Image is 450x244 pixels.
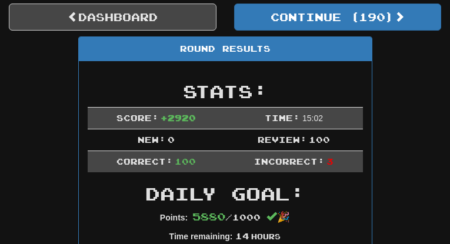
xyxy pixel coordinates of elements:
[138,135,166,145] span: New:
[88,184,363,203] h2: Daily Goal:
[192,210,225,223] span: 5880
[169,232,233,241] strong: Time remaining:
[234,4,442,31] button: Continue (190)
[160,213,188,222] strong: Points:
[266,211,290,223] span: 🎉
[88,82,363,101] h2: Stats:
[326,156,334,166] span: 3
[192,212,261,222] span: / 1000
[9,4,216,31] a: Dashboard
[235,231,249,241] span: 14
[161,113,196,123] span: + 2920
[175,156,196,166] span: 100
[168,135,175,145] span: 0
[302,113,323,123] span: 15 : 0 2
[116,113,159,123] span: Score:
[309,135,330,145] span: 100
[251,232,281,240] small: Hours
[116,156,173,166] span: Correct:
[258,135,307,145] span: Review:
[265,113,300,123] span: Time:
[79,37,372,61] div: Round Results
[254,156,325,166] span: Incorrect:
